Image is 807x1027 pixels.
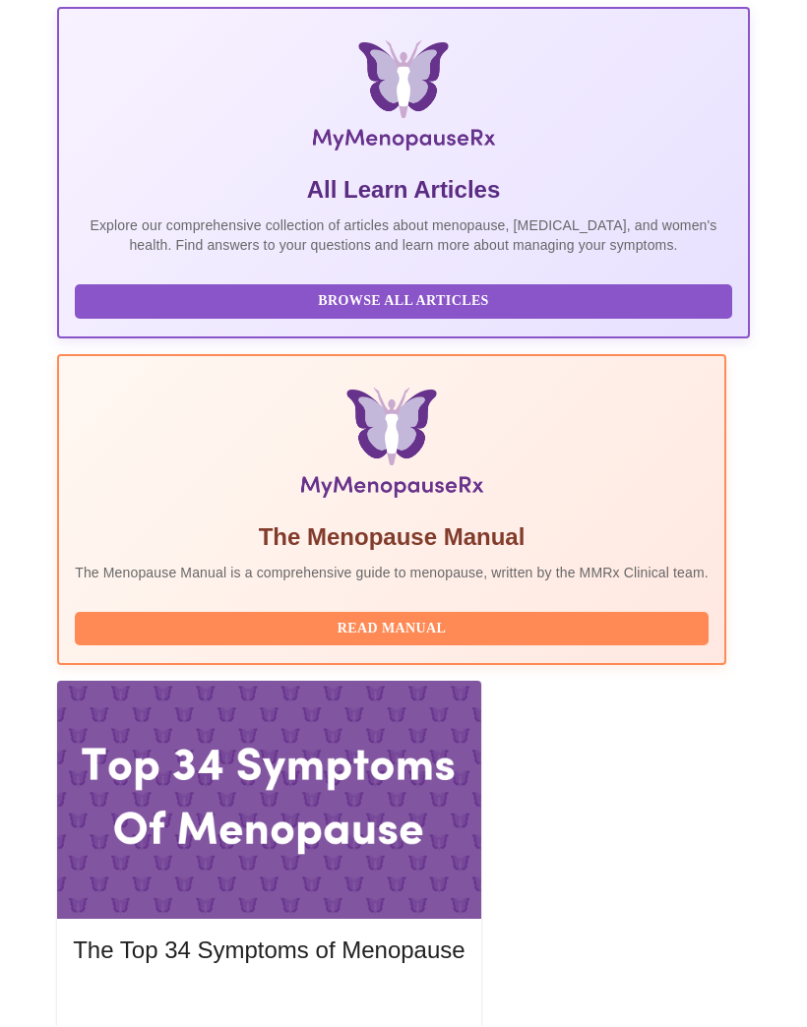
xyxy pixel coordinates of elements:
[75,285,732,320] button: Browse All Articles
[75,175,732,207] h5: All Learn Articles
[75,522,709,554] h5: The Menopause Manual
[94,618,689,642] span: Read Manual
[73,936,465,967] h5: The Top 34 Symptoms of Menopause
[75,292,737,309] a: Browse All Articles
[179,41,628,159] img: MyMenopauseRx Logo
[75,613,709,647] button: Read Manual
[75,620,714,636] a: Read Manual
[73,986,465,1020] button: Read More
[175,389,607,507] img: Menopause Manual
[73,993,469,1009] a: Read More
[93,991,445,1015] span: Read More
[94,290,713,315] span: Browse All Articles
[75,216,732,256] p: Explore our comprehensive collection of articles about menopause, [MEDICAL_DATA], and women's hea...
[75,564,709,583] p: The Menopause Manual is a comprehensive guide to menopause, written by the MMRx Clinical team.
